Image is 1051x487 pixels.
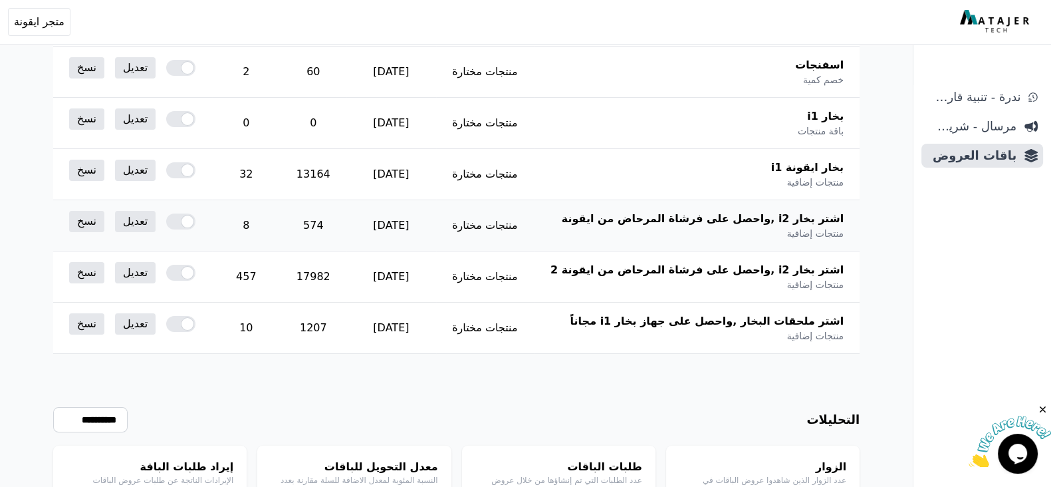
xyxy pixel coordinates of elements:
h3: التحليلات [806,410,860,429]
span: اشتر ملحقات البخار ,واحصل على جهاز بخار i1 مجاناً [570,313,844,329]
td: منتجات مختارة [436,149,534,200]
td: 0 [281,98,346,149]
a: نسخ [69,313,104,335]
iframe: chat widget [969,404,1051,467]
a: تعديل [115,211,156,232]
span: اشتر بخار i2 ,واحصل على فرشاة المرحاض من ايقونة [562,211,844,227]
span: اشتر بخار i2 ,واحصل على فرشاة المرحاض من ايقونة 2 [550,262,844,278]
span: اسفنجات [795,57,844,73]
td: 574 [281,200,346,251]
td: منتجات مختارة [436,251,534,303]
span: متجر ايقونة [14,14,64,30]
td: 0 [212,98,281,149]
td: منتجات مختارة [436,200,534,251]
td: [DATE] [346,303,436,354]
span: خصم كمية [803,73,844,86]
img: MatajerTech Logo [960,10,1032,34]
button: متجر ايقونة [8,8,70,36]
a: تعديل [115,313,156,335]
td: 60 [281,47,346,98]
a: تعديل [115,57,156,79]
td: 1207 [281,303,346,354]
a: تعديل [115,108,156,130]
a: تعديل [115,160,156,181]
a: تعديل [115,262,156,283]
td: [DATE] [346,251,436,303]
span: منتجات إضافية [787,278,844,291]
td: 457 [212,251,281,303]
a: نسخ [69,211,104,232]
h4: إيراد طلبات الباقة [66,459,233,475]
span: بخار ايقونة i1 [771,160,844,176]
a: نسخ [69,262,104,283]
span: مرسال - شريط دعاية [927,117,1016,136]
span: منتجات إضافية [787,329,844,343]
td: 8 [212,200,281,251]
td: 10 [212,303,281,354]
span: باقات العروض [927,146,1016,165]
span: منتجات إضافية [787,176,844,189]
h4: طلبات الباقات [475,459,642,475]
span: ندرة - تنبية قارب علي النفاذ [927,88,1020,106]
a: نسخ [69,108,104,130]
td: منتجات مختارة [436,98,534,149]
p: الإيرادات الناتجة عن طلبات عروض الباقات [66,475,233,486]
td: منتجات مختارة [436,303,534,354]
h4: معدل التحويل للباقات [271,459,437,475]
td: [DATE] [346,149,436,200]
span: منتجات إضافية [787,227,844,240]
td: [DATE] [346,98,436,149]
span: باقة منتجات [798,124,844,138]
span: بخار i1 [807,108,844,124]
td: 2 [212,47,281,98]
td: 17982 [281,251,346,303]
a: نسخ [69,160,104,181]
h4: الزوار [679,459,846,475]
a: نسخ [69,57,104,79]
td: 13164 [281,149,346,200]
td: [DATE] [346,200,436,251]
td: منتجات مختارة [436,47,534,98]
td: [DATE] [346,47,436,98]
td: 32 [212,149,281,200]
